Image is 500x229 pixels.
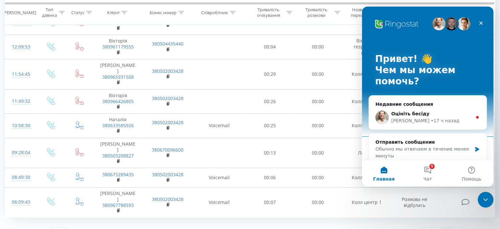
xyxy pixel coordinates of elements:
div: 12:09:53 [12,41,29,53]
td: [PERSON_NAME] [93,59,143,89]
a: 380967788593 [102,202,134,208]
td: 00:29 [246,59,294,89]
div: Тип дзвінка [41,7,57,18]
div: Співробітник [201,10,228,15]
td: 00:06 [246,168,294,187]
div: Статус [71,10,84,15]
div: Бізнес номер [150,10,177,15]
td: 00:00 [294,114,342,138]
td: Наталія [93,114,143,138]
td: [PERSON_NAME] [93,187,143,217]
span: Розмова не відбулась [402,196,427,208]
td: 00:00 [294,138,342,168]
div: 08:49:30 [12,171,29,184]
div: 09:28:04 [12,146,29,159]
a: 380502003428 [152,171,183,178]
a: 380675289435 [102,171,134,178]
td: Ламана [342,138,391,168]
td: [PERSON_NAME] [93,138,143,168]
td: 00:00 [294,35,342,59]
a: 380502003428 [152,196,183,202]
a: 380660414369 [102,19,134,26]
div: [PERSON_NAME] [3,10,36,15]
td: 00:26 [246,89,294,114]
td: 00:25 [246,114,294,138]
div: Клієнт [107,10,120,15]
td: Voicemail [193,187,246,217]
td: Колл центр 1 [342,187,391,217]
td: Вікторія [93,35,143,59]
td: Колл центр 1 [342,114,391,138]
td: Колл центр 1 [342,89,391,114]
td: Voicemail [193,168,246,187]
td: Колл центр 1 [342,59,391,89]
td: 00:04 [246,35,294,59]
td: Voicemail [193,114,246,138]
td: Вікторія [93,89,143,114]
td: 00:13 [246,138,294,168]
a: 380633585926 [102,122,134,129]
a: 380670096600 [152,147,183,153]
td: 00:00 [294,187,342,217]
td: 00:00 [294,59,342,89]
a: 380503208827 [102,153,134,159]
span: Ringostat responsible ma... [354,38,380,56]
div: 11:54:45 [12,68,29,81]
td: 00:00 [294,89,342,114]
a: 380961179555 [102,43,134,50]
a: 380502003428 [152,95,183,101]
iframe: Intercom live chat [362,7,493,186]
a: 380502003428 [152,68,183,74]
a: 380966426805 [102,98,134,104]
div: 10:58:30 [12,119,29,132]
div: 06:09:43 [12,196,29,209]
td: Колл центр 1 [342,168,391,187]
iframe: Intercom live chat [478,192,493,208]
td: 00:00 [294,168,342,187]
div: Тривалість очікування [252,7,285,18]
div: Тривалість розмови [300,7,333,18]
a: 380965931508 [102,74,134,80]
a: 380502003428 [152,119,183,126]
div: Назва схеми переадресації [348,7,382,18]
td: 00:07 [246,187,294,217]
a: 380504435440 [152,41,183,47]
div: 11:49:32 [12,95,29,108]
